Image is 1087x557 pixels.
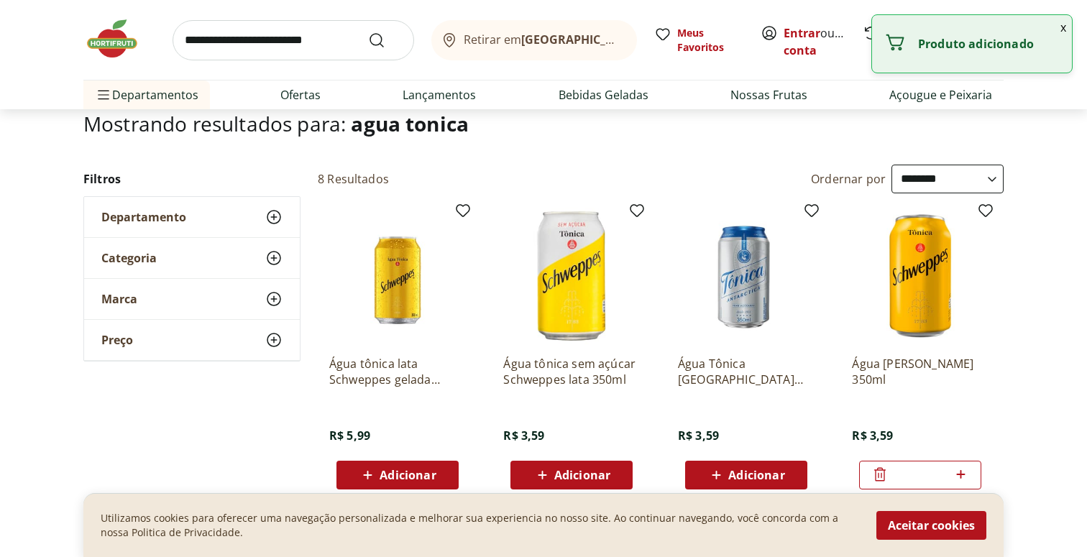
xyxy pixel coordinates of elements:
[329,428,370,443] span: R$ 5,99
[730,86,807,103] a: Nossas Frutas
[83,112,1004,135] h1: Mostrando resultados para:
[852,428,893,443] span: R$ 3,59
[811,171,886,187] label: Ordernar por
[678,428,719,443] span: R$ 3,59
[101,333,133,347] span: Preço
[1055,15,1072,40] button: Fechar notificação
[678,208,815,344] img: Água Tônica Antarctica Zero Lata 350Ml
[852,356,989,387] a: Água [PERSON_NAME] 350ml
[876,511,986,540] button: Aceitar cookies
[510,461,633,489] button: Adicionar
[101,292,137,306] span: Marca
[95,78,198,112] span: Departamentos
[83,17,155,60] img: Hortifruti
[677,26,743,55] span: Meus Favoritos
[654,26,743,55] a: Meus Favoritos
[521,32,763,47] b: [GEOGRAPHIC_DATA]/[GEOGRAPHIC_DATA]
[101,251,157,265] span: Categoria
[280,86,321,103] a: Ofertas
[83,165,301,193] h2: Filtros
[503,428,544,443] span: R$ 3,59
[784,25,820,41] a: Entrar
[728,469,784,481] span: Adicionar
[918,37,1060,51] p: Produto adicionado
[685,461,807,489] button: Adicionar
[95,78,112,112] button: Menu
[351,110,469,137] span: agua tonica
[84,320,300,360] button: Preço
[678,356,815,387] a: Água Tônica [GEOGRAPHIC_DATA] Zero Lata 350Ml
[431,20,637,60] button: Retirar em[GEOGRAPHIC_DATA]/[GEOGRAPHIC_DATA]
[329,356,466,387] a: Água tônica lata Schweppes gelada 350ml
[784,24,848,59] span: ou
[503,356,640,387] a: Água tônica sem açúcar Schweppes lata 350ml
[84,238,300,278] button: Categoria
[554,469,610,481] span: Adicionar
[784,25,863,58] a: Criar conta
[380,469,436,481] span: Adicionar
[84,279,300,319] button: Marca
[101,210,186,224] span: Departamento
[503,208,640,344] img: Água tônica sem açúcar Schweppes lata 350ml
[329,208,466,344] img: Água tônica lata Schweppes gelada 350ml
[403,86,476,103] a: Lançamentos
[368,32,403,49] button: Submit Search
[464,33,623,46] span: Retirar em
[101,511,859,540] p: Utilizamos cookies para oferecer uma navegação personalizada e melhorar sua experiencia no nosso ...
[173,20,414,60] input: search
[559,86,648,103] a: Bebidas Geladas
[889,86,992,103] a: Açougue e Peixaria
[852,208,989,344] img: Água Tônica Schweppes 350ml
[318,171,389,187] h2: 8 Resultados
[336,461,459,489] button: Adicionar
[84,197,300,237] button: Departamento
